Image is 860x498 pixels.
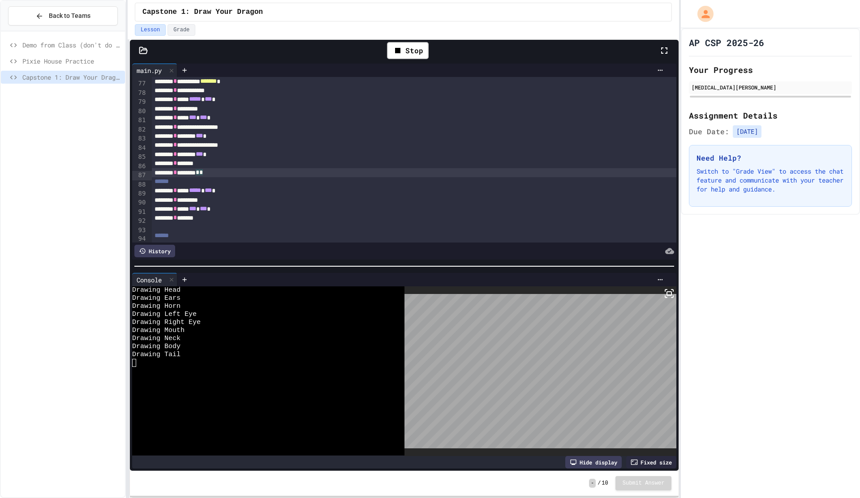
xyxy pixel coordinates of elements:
span: Drawing Right Eye [132,319,201,327]
div: My Account [688,4,716,24]
h1: AP CSP 2025-26 [689,36,764,49]
div: main.py [132,66,166,75]
div: 82 [132,125,147,134]
div: 88 [132,180,147,189]
div: 92 [132,217,147,226]
div: Fixed size [626,456,676,468]
span: [DATE] [733,125,761,138]
span: Capstone 1: Draw Your Dragon [142,7,263,17]
span: Capstone 1: Draw Your Dragon [22,72,121,82]
div: 94 [132,234,147,243]
button: Back to Teams [8,6,118,26]
span: Drawing Body [132,343,181,351]
span: Drawing Tail [132,351,181,359]
div: Console [132,273,177,286]
div: 77 [132,79,147,88]
span: Back to Teams [49,11,90,21]
div: 85 [132,153,147,162]
h3: Need Help? [697,153,844,163]
span: 10 [602,480,608,487]
span: Drawing Head [132,286,181,294]
h2: Assignment Details [689,109,852,122]
span: / [598,480,601,487]
div: 84 [132,144,147,153]
h2: Your Progress [689,64,852,76]
span: Drawing Neck [132,335,181,343]
div: 90 [132,198,147,207]
div: 87 [132,171,147,180]
span: Pixie House Practice [22,56,121,66]
div: 83 [132,134,147,143]
span: - [589,479,596,488]
span: Drawing Left Eye [132,311,197,319]
div: main.py [132,64,177,77]
span: Drawing Ears [132,294,181,302]
div: Hide display [565,456,622,468]
div: 80 [132,107,147,116]
div: 93 [132,226,147,235]
div: History [134,245,175,257]
button: Grade [168,24,195,36]
div: 89 [132,189,147,198]
span: Drawing Mouth [132,327,185,335]
span: Drawing Horn [132,302,181,311]
button: Lesson [135,24,166,36]
span: Submit Answer [623,480,665,487]
div: 79 [132,98,147,106]
button: Submit Answer [615,476,672,490]
span: Demo from Class (don't do until we discuss) [22,40,121,50]
div: 78 [132,89,147,98]
div: 81 [132,116,147,125]
div: 91 [132,208,147,217]
div: Console [132,275,166,285]
div: Stop [387,42,429,59]
div: 86 [132,162,147,171]
span: Due Date: [689,126,729,137]
div: [MEDICAL_DATA][PERSON_NAME] [692,83,849,91]
p: Switch to "Grade View" to access the chat feature and communicate with your teacher for help and ... [697,167,844,194]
